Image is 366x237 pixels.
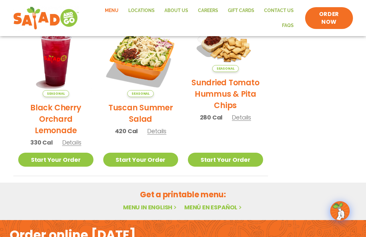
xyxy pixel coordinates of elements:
[86,3,298,33] nav: Menu
[18,153,93,167] a: Start Your Order
[259,3,299,18] a: Contact Us
[13,189,353,200] h2: Get a printable menu:
[188,77,263,111] h2: Sundried Tomato Hummus & Pita Chips
[123,203,178,211] a: Menu in English
[18,102,93,136] h2: Black Cherry Orchard Lemonade
[232,113,251,121] span: Details
[223,3,259,18] a: GIFT CARDS
[312,10,346,26] span: ORDER NOW
[277,18,299,33] a: FAQs
[18,22,93,97] img: Product photo for Black Cherry Orchard Lemonade
[188,153,263,167] a: Start Your Order
[62,138,81,146] span: Details
[160,3,193,18] a: About Us
[305,7,353,29] a: ORDER NOW
[115,127,138,135] span: 420 Cal
[147,127,166,135] span: Details
[43,90,69,97] span: Seasonal
[103,22,178,97] img: Product photo for Tuscan Summer Salad
[103,102,178,125] h2: Tuscan Summer Salad
[103,153,178,167] a: Start Your Order
[188,22,263,72] img: Product photo for Sundried Tomato Hummus & Pita Chips
[13,5,79,31] img: new-SAG-logo-768×292
[100,3,123,18] a: Menu
[331,202,349,220] img: wpChatIcon
[184,203,243,211] a: Menú en español
[127,90,154,97] span: Seasonal
[193,3,223,18] a: Careers
[123,3,160,18] a: Locations
[212,65,239,72] span: Seasonal
[200,113,223,122] span: 280 Cal
[30,138,53,147] span: 330 Cal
